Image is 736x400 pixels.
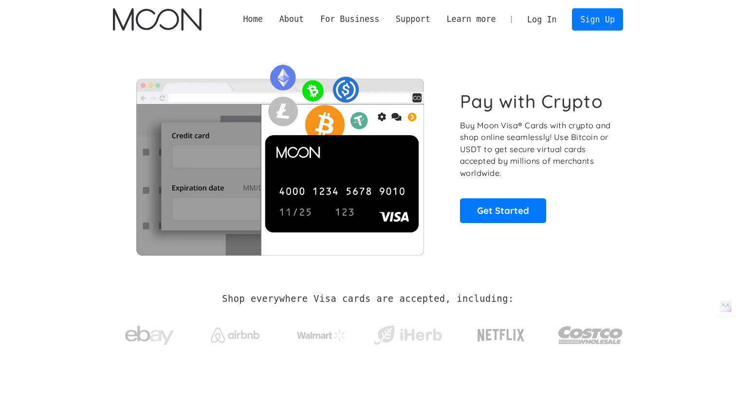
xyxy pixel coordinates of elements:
[222,294,514,304] h2: Shop everywhere Visa cards are accepted, including:
[312,13,387,25] div: For Business
[211,328,259,343] img: Airbnb
[439,13,504,25] div: Learn more
[271,13,312,25] div: About
[396,13,430,25] div: Support
[371,313,444,353] a: iHerb
[279,13,304,25] div: About
[460,90,603,112] h1: Pay with Crypto
[320,13,379,25] div: For Business
[199,318,272,348] a: Airbnb
[113,58,446,255] img: Moon Cards let you spend your crypto anywhere Visa is accepted.
[572,8,623,30] a: Sign Up
[558,317,623,353] img: Costco
[387,13,438,25] div: Support
[285,320,358,346] a: Walmart
[477,323,525,348] img: Netflix
[113,8,201,31] img: Moon Logo
[460,198,546,223] a: Get Started
[297,330,346,341] img: Walmart
[113,8,201,31] a: home
[235,13,271,25] a: Home
[558,307,623,358] a: Costco
[458,313,545,352] a: Netflix
[460,120,612,179] p: Buy Moon Visa® Cards with crypto and shop online seamlessly! Use Bitcoin or USDT to get secure vi...
[446,13,496,25] div: Learn more
[519,9,565,30] a: Log In
[113,311,185,356] a: ebay
[125,320,174,351] img: ebay
[371,323,444,348] img: iHerb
